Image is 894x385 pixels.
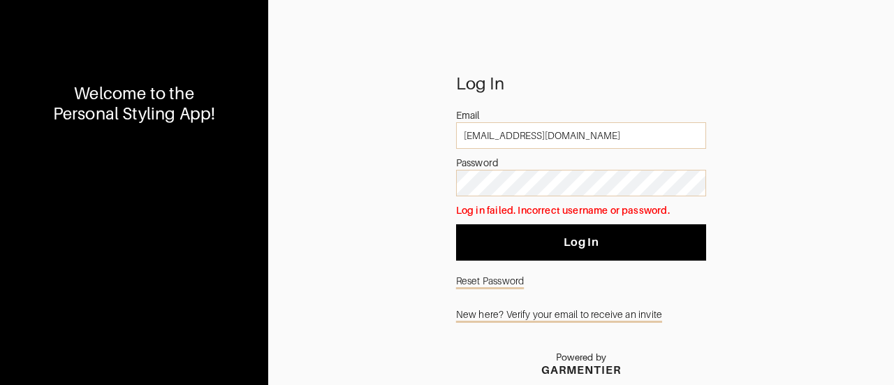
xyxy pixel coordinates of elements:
div: Email [456,108,706,122]
div: Log In [456,77,706,91]
button: Log In [456,224,706,261]
a: New here? Verify your email to receive an invite [456,301,706,328]
div: Password [456,156,706,170]
a: Reset Password [456,268,706,294]
div: GARMENTIER [541,363,621,377]
div: Log in failed. Incorrect username or password. [456,203,706,217]
span: Log In [467,235,695,249]
div: Welcome to the Personal Styling App! [41,84,227,124]
p: Powered by [541,352,621,363]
